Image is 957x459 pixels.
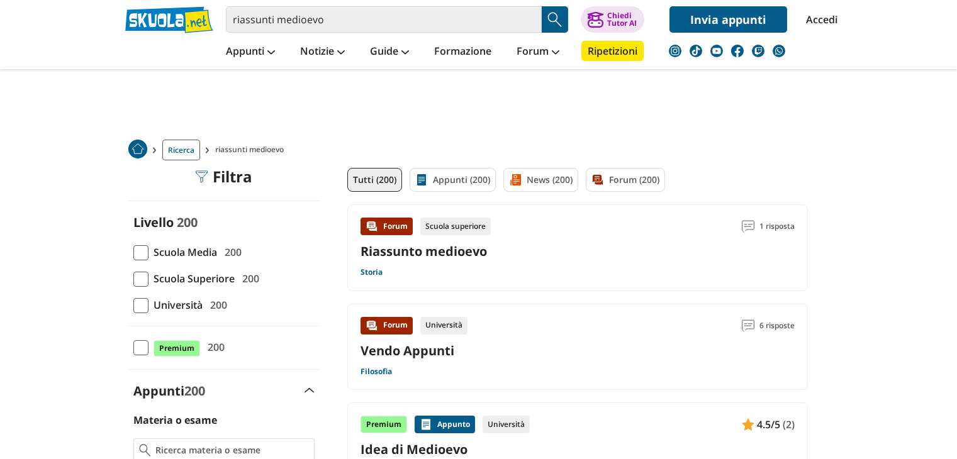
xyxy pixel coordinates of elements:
[133,413,217,427] label: Materia o esame
[503,168,578,192] a: News (200)
[581,41,644,61] a: Ripetizioni
[133,382,205,399] label: Appunti
[361,243,487,260] a: Riassunto medioevo
[223,41,278,64] a: Appunti
[742,319,754,332] img: Commenti lettura
[155,444,308,456] input: Ricerca materia o esame
[148,244,217,260] span: Scuola Media
[806,6,832,33] a: Accedi
[366,220,378,233] img: Forum contenuto
[415,416,475,433] div: Appunto
[148,270,235,287] span: Scuola Superiore
[410,168,496,192] a: Appunti (200)
[415,174,428,186] img: Appunti filtro contenuto
[586,168,665,192] a: Forum (200)
[361,367,392,377] a: Filosofia
[154,340,200,357] span: Premium
[513,41,562,64] a: Forum
[347,168,402,192] a: Tutti (200)
[162,140,200,160] a: Ricerca
[139,444,151,456] img: Ricerca materia o esame
[731,45,744,57] img: facebook
[361,416,407,433] div: Premium
[361,342,454,359] a: Vendo Appunti
[669,45,681,57] img: instagram
[203,339,225,355] span: 200
[591,174,604,186] img: Forum filtro contenuto
[215,140,289,160] span: riassunti medioevo
[305,388,315,393] img: Apri e chiudi sezione
[220,244,242,260] span: 200
[361,441,795,458] a: Idea di Medioevo
[509,174,522,186] img: News filtro contenuto
[367,41,412,64] a: Guide
[361,218,413,235] div: Forum
[128,140,147,160] a: Home
[128,140,147,158] img: Home
[759,317,795,335] span: 6 risposte
[542,6,568,33] button: Search Button
[669,6,787,33] a: Invia appunti
[607,12,637,27] div: Chiedi Tutor AI
[420,418,432,431] img: Appunti contenuto
[742,418,754,431] img: Appunti contenuto
[177,214,198,231] span: 200
[195,168,252,185] div: Filtra
[361,317,413,335] div: Forum
[195,170,208,183] img: Filtra filtri mobile
[546,10,564,29] img: Cerca appunti, riassunti o versioni
[148,297,203,313] span: Università
[431,41,495,64] a: Formazione
[759,218,795,235] span: 1 risposta
[581,6,644,33] button: ChiediTutor AI
[366,319,378,332] img: Forum contenuto
[361,267,383,277] a: Storia
[420,317,467,335] div: Università
[783,416,795,433] span: (2)
[690,45,702,57] img: tiktok
[420,218,491,235] div: Scuola superiore
[710,45,723,57] img: youtube
[226,6,542,33] input: Cerca appunti, riassunti o versioni
[184,382,205,399] span: 200
[205,297,227,313] span: 200
[237,270,259,287] span: 200
[742,220,754,233] img: Commenti lettura
[133,214,174,231] label: Livello
[752,45,764,57] img: twitch
[757,416,780,433] span: 4.5/5
[483,416,530,433] div: Università
[297,41,348,64] a: Notizie
[773,45,785,57] img: WhatsApp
